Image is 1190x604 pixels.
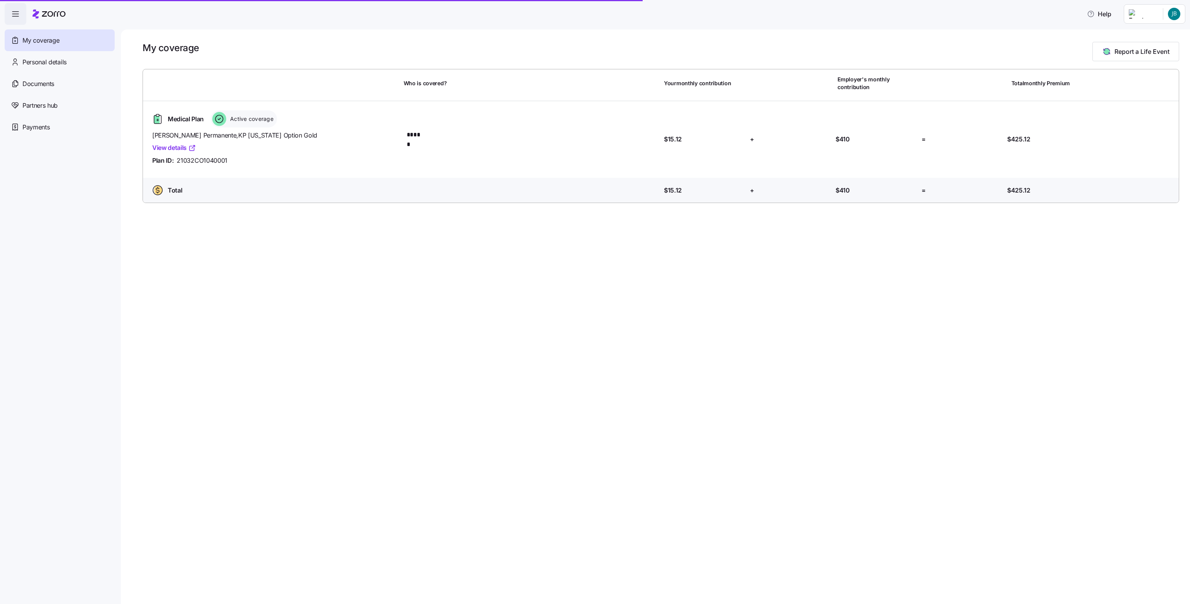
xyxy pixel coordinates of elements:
img: Employer logo [1129,9,1157,19]
span: Documents [22,79,54,89]
span: = [922,186,926,195]
span: $425.12 [1007,134,1030,144]
span: Personal details [22,57,67,67]
span: + [750,186,754,195]
a: Personal details [5,51,115,73]
span: Help [1087,9,1111,19]
span: Payments [22,122,50,132]
span: My coverage [22,36,59,45]
span: [PERSON_NAME] Permanente , KP [US_STATE] Option Gold [152,131,397,140]
span: Employer's monthly contribution [837,76,918,91]
span: Your monthly contribution [664,79,731,87]
span: Who is covered? [404,79,447,87]
span: Report a Life Event [1114,47,1169,56]
span: Active coverage [228,115,273,123]
span: Medical Plan [168,114,204,124]
h1: My coverage [143,42,199,54]
span: $15.12 [664,134,682,144]
a: View details [152,143,196,153]
span: Plan ID: [152,156,174,165]
span: Partners hub [22,101,58,110]
span: Total monthly Premium [1011,79,1070,87]
a: Payments [5,116,115,138]
button: Report a Life Event [1092,42,1179,61]
span: = [922,134,926,144]
a: My coverage [5,29,115,51]
img: 51a0fa4c8f98eddeff4ab074714a7bbc [1168,8,1180,20]
span: 21032CO1040001 [177,156,227,165]
a: Documents [5,73,115,95]
span: + [750,134,754,144]
span: Total [168,186,182,195]
a: Partners hub [5,95,115,116]
span: $15.12 [664,186,682,195]
span: $425.12 [1007,186,1030,195]
button: Help [1081,6,1118,22]
span: $410 [836,134,850,144]
span: $410 [836,186,850,195]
